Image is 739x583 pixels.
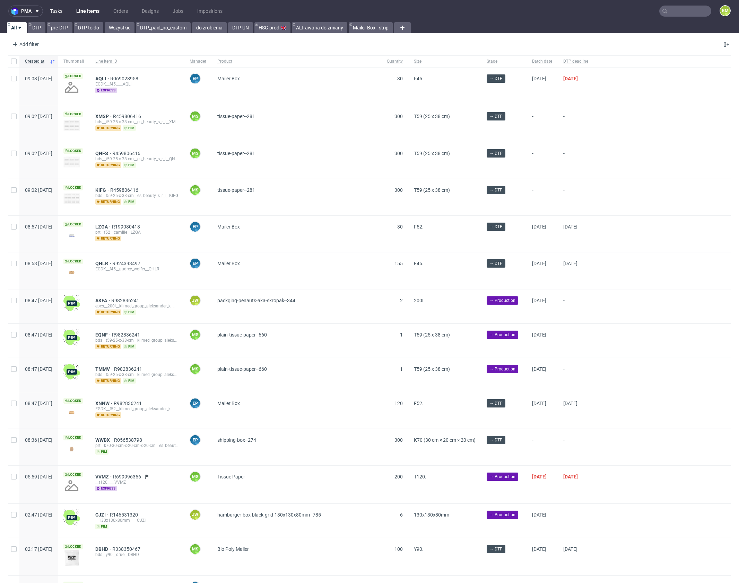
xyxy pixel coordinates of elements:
[349,22,393,33] a: Mailer Box - strip
[63,407,80,417] img: version_two_editor_design.png
[228,22,253,33] a: DTP UN
[28,22,45,33] a: DTP
[217,366,267,372] span: plain-tissue-paper--660
[190,364,200,374] figcaption: MS
[217,59,376,64] span: Product
[95,266,179,272] div: EGDK__f45__audrey_wolfer__QHLR
[394,261,403,266] span: 155
[414,437,476,443] span: K70 (30 cm × 20 cm × 20 cm)
[95,338,179,343] div: bds__t59-25-x-38-cm__klimed_group_aleksander_klimek_turek__EQNF
[25,437,52,443] span: 08:36 [DATE]
[217,114,255,119] span: tissue-paper--281
[95,512,110,518] a: CJZI
[217,261,240,266] span: Mailer Box
[95,474,113,479] a: VVMZ
[63,222,83,227] span: Locked
[95,401,114,406] a: XNNW
[63,295,80,312] img: wHgJFi1I6lmhQAAAABJRU5ErkJggg==
[110,512,139,518] span: R146531320
[114,401,143,406] a: R982836241
[414,114,450,119] span: T59 (25 x 38 cm)
[95,366,114,372] span: TMMV
[110,187,140,193] span: R459806416
[95,303,179,309] div: epcs__200l__klimed_group_aleksander_klimek_turek__AKFA
[63,193,80,204] img: version_two_editor_design
[95,199,121,205] span: returning
[489,113,503,119] span: → DTP
[532,401,546,406] span: [DATE]
[563,546,577,552] span: [DATE]
[190,296,200,305] figcaption: JW
[95,114,113,119] a: XMSP
[190,510,200,520] figcaption: JW
[414,151,450,156] span: T59 (25 x 38 cm)
[95,552,179,557] div: bds__y90__drue__DBHD
[394,114,403,119] span: 300
[394,474,403,479] span: 200
[8,6,43,17] button: pma
[21,9,32,14] span: pma
[95,310,121,315] span: returning
[95,344,121,349] span: returning
[25,187,52,193] span: 09:02 [DATE]
[489,187,503,193] span: → DTP
[532,187,552,207] span: -
[95,151,112,156] span: QNFS
[489,437,503,443] span: → DTP
[292,22,347,33] a: ALT awaria do zmiany
[190,330,200,340] figcaption: MS
[394,546,403,552] span: 100
[720,6,730,16] figcaption: KM
[394,151,403,156] span: 300
[394,437,403,443] span: 300
[563,298,588,315] span: -
[217,298,295,303] span: packging-penauts-aka-skropak--344
[95,230,179,235] div: prt__f52__camille__LZGA
[25,332,52,338] span: 08:47 [DATE]
[123,125,136,131] span: pim
[95,76,110,81] a: AQLI
[111,298,141,303] span: R982836241
[112,224,141,230] span: R199080418
[112,261,142,266] a: R924393497
[95,81,179,87] div: EGDK__f45____AQLI
[63,477,80,494] img: no_design.png
[489,75,503,82] span: → DTP
[400,298,403,303] span: 2
[63,259,83,264] span: Locked
[532,474,547,479] span: [DATE]
[532,332,546,338] span: [DATE]
[487,59,521,64] span: Stage
[563,224,577,230] span: [DATE]
[489,546,503,552] span: → DTP
[254,22,290,33] a: HSG prod 🇬🇧
[414,187,450,193] span: T59 (25 x 38 cm)
[95,224,112,230] a: LZGA
[397,224,403,230] span: 30
[563,76,578,81] span: [DATE]
[112,151,142,156] span: R459806416
[400,512,403,518] span: 6
[532,512,546,518] span: [DATE]
[25,546,52,552] span: 02:17 [DATE]
[63,544,83,549] span: Locked
[113,474,142,479] span: R699996356
[414,401,424,406] span: F52.
[95,119,179,125] div: bds__t59-25-x-38-cm__es_beauty_s_r_l__XMSP
[25,224,52,230] span: 08:57 [DATE]
[95,524,108,529] span: pim
[95,156,179,162] div: bds__t59-25-x-38-cm__es_beauty_s_r_l__QNFS
[532,151,552,170] span: -
[563,261,577,266] span: [DATE]
[123,162,136,168] span: pim
[123,310,136,315] span: pim
[217,187,255,193] span: tissue-paper--281
[7,22,27,33] a: All
[123,378,136,384] span: pim
[95,261,112,266] span: QHLR
[95,162,121,168] span: returning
